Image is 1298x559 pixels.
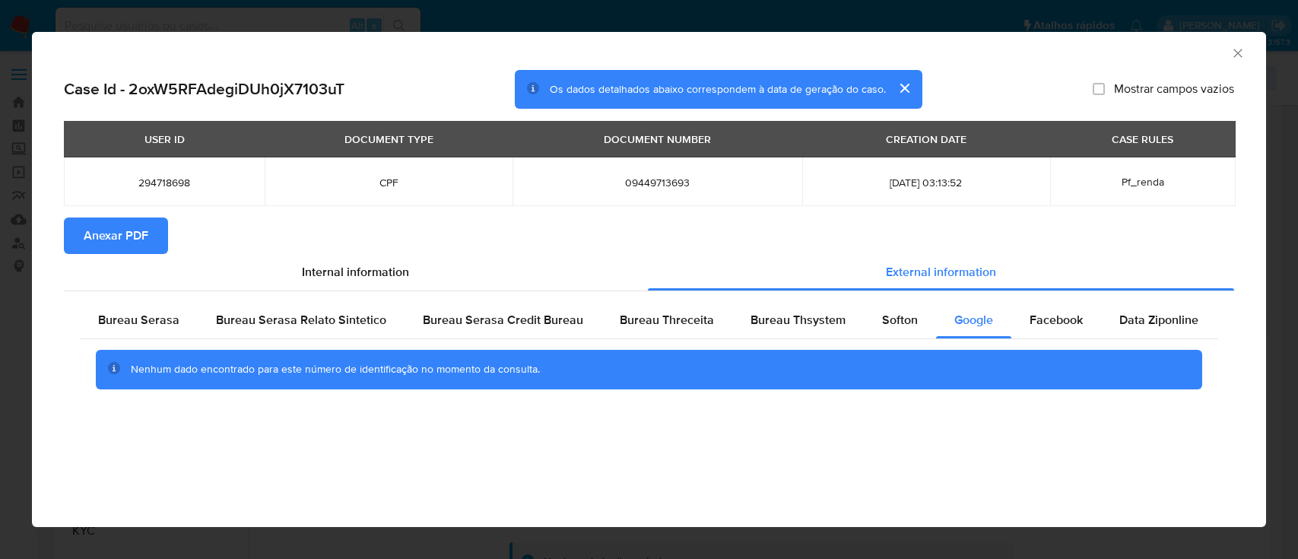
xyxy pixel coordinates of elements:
[620,311,714,329] span: Bureau Threceita
[1103,126,1182,152] div: CASE RULES
[135,126,194,152] div: USER ID
[84,219,148,253] span: Anexar PDF
[1122,174,1164,189] span: Pf_renda
[1119,311,1198,329] span: Data Ziponline
[882,311,918,329] span: Softon
[131,361,540,376] span: Nenhum dado encontrado para este número de identificação no momento da consulta.
[64,79,344,99] h2: Case Id - 2oxW5RFAdegiDUh0jX7103uT
[550,81,886,97] span: Os dados detalhados abaixo correspondem à data de geração do caso.
[820,176,1032,189] span: [DATE] 03:13:52
[216,311,386,329] span: Bureau Serasa Relato Sintetico
[80,302,1218,338] div: Detailed external info
[531,176,784,189] span: 09449713693
[1093,83,1105,95] input: Mostrar campos vazios
[877,126,976,152] div: CREATION DATE
[1114,81,1234,97] span: Mostrar campos vazios
[32,32,1266,527] div: closure-recommendation-modal
[64,218,168,254] button: Anexar PDF
[283,176,494,189] span: CPF
[302,263,409,281] span: Internal information
[954,311,993,329] span: Google
[335,126,443,152] div: DOCUMENT TYPE
[98,311,179,329] span: Bureau Serasa
[1030,311,1083,329] span: Facebook
[886,70,922,106] button: cerrar
[423,311,583,329] span: Bureau Serasa Credit Bureau
[886,263,996,281] span: External information
[64,254,1234,291] div: Detailed info
[82,176,246,189] span: 294718698
[751,311,846,329] span: Bureau Thsystem
[1230,46,1244,59] button: Fechar a janela
[595,126,720,152] div: DOCUMENT NUMBER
